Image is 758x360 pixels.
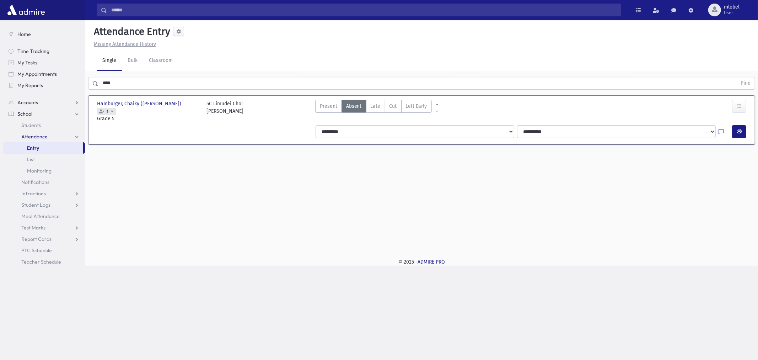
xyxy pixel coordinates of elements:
[3,57,85,68] a: My Tasks
[91,26,170,38] h5: Attendance Entry
[17,31,31,37] span: Home
[97,258,747,266] div: © 2025 -
[3,28,85,40] a: Home
[94,41,156,47] u: Missing Attendance History
[27,168,52,174] span: Monitoring
[21,133,48,140] span: Attendance
[21,236,52,242] span: Report Cards
[3,256,85,268] a: Teacher Schedule
[97,51,122,71] a: Single
[21,224,45,231] span: Test Marks
[206,100,243,122] div: 5C Limudei Chol [PERSON_NAME]
[737,77,755,89] button: Find
[3,211,85,222] a: Meal Attendance
[3,176,85,188] a: Notifications
[27,156,35,163] span: List
[346,102,362,110] span: Absent
[3,165,85,176] a: Monitoring
[3,97,85,108] a: Accounts
[3,108,85,120] a: School
[3,245,85,256] a: PTC Schedule
[17,99,38,106] span: Accounts
[122,51,143,71] a: Bulk
[3,199,85,211] a: Student Logs
[17,48,49,54] span: Time Tracking
[3,142,83,154] a: Entry
[21,259,61,265] span: Teacher Schedule
[3,80,85,91] a: My Reports
[389,102,397,110] span: Cut
[3,233,85,245] a: Report Cards
[3,154,85,165] a: List
[97,115,199,122] span: Grade 5
[3,188,85,199] a: Infractions
[17,111,32,117] span: School
[17,59,37,66] span: My Tasks
[105,109,110,114] span: 1
[143,51,178,71] a: Classroom
[21,202,50,208] span: Student Logs
[406,102,427,110] span: Left Early
[3,131,85,142] a: Attendance
[21,247,52,254] span: PTC Schedule
[27,145,39,151] span: Entry
[107,4,621,16] input: Search
[91,41,156,47] a: Missing Attendance History
[3,68,85,80] a: My Appointments
[17,82,43,89] span: My Reports
[3,222,85,233] a: Test Marks
[97,100,183,107] span: Hamburger, Chaiky ([PERSON_NAME])
[3,120,85,131] a: Students
[17,71,57,77] span: My Appointments
[371,102,381,110] span: Late
[724,10,740,16] span: User
[320,102,337,110] span: Present
[724,4,740,10] span: mlobel
[315,100,432,122] div: AttTypes
[6,3,47,17] img: AdmirePro
[21,213,60,219] span: Meal Attendance
[418,259,445,265] a: ADMIRE PRO
[3,46,85,57] a: Time Tracking
[21,122,41,128] span: Students
[21,179,49,185] span: Notifications
[21,190,46,197] span: Infractions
